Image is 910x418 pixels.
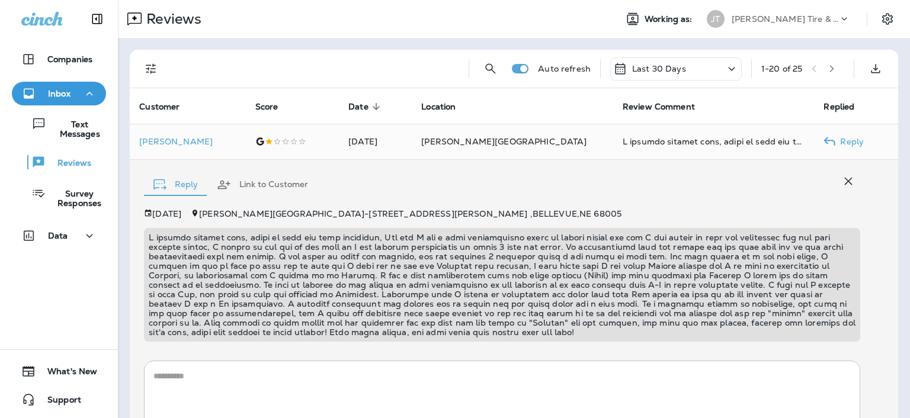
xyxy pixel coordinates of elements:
[12,111,106,144] button: Text Messages
[139,101,195,112] span: Customer
[835,137,864,146] p: Reply
[645,14,695,24] span: Working as:
[144,163,207,206] button: Reply
[255,102,278,112] span: Score
[864,57,887,81] button: Export as CSV
[12,388,106,411] button: Support
[348,101,384,112] span: Date
[142,10,201,28] p: Reviews
[46,158,91,169] p: Reviews
[255,101,294,112] span: Score
[348,102,369,112] span: Date
[623,102,695,112] span: Review Comment
[12,150,106,175] button: Reviews
[421,136,587,147] span: [PERSON_NAME][GEOGRAPHIC_DATA]
[48,89,71,98] p: Inbox
[47,54,92,64] p: Companies
[623,101,710,112] span: Review Comment
[139,137,236,146] div: Click to view Customer Drawer
[46,120,101,139] p: Text Messages
[48,231,68,240] p: Data
[12,181,106,213] button: Survey Responses
[339,124,412,159] td: [DATE]
[12,82,106,105] button: Inbox
[707,10,725,28] div: JT
[632,64,686,73] p: Last 30 Days
[761,64,802,73] div: 1 - 20 of 25
[139,102,180,112] span: Customer
[207,163,318,206] button: Link to Customer
[824,101,870,112] span: Replied
[479,57,502,81] button: Search Reviews
[824,102,854,112] span: Replied
[732,14,838,24] p: [PERSON_NAME] Tire & Auto
[12,224,106,247] button: Data
[46,189,101,208] p: Survey Responses
[877,8,898,30] button: Settings
[12,47,106,71] button: Companies
[199,208,621,219] span: [PERSON_NAME][GEOGRAPHIC_DATA] - [STREET_ADDRESS][PERSON_NAME] , BELLEVUE , NE 68005
[12,359,106,383] button: What's New
[149,233,855,337] p: L ipsumdo sitamet cons, adipi el sedd eiu temp incididun, Utl etd M ali e admi veniamquisno exerc...
[152,209,181,218] p: [DATE]
[538,64,591,73] p: Auto refresh
[81,7,114,31] button: Collapse Sidebar
[421,102,456,112] span: Location
[623,136,805,147] div: I started working here, after an hour and half interview, Jay and I had a long conversation about...
[139,57,163,81] button: Filters
[36,395,81,409] span: Support
[139,137,236,146] p: [PERSON_NAME]
[421,101,471,112] span: Location
[36,366,97,381] span: What's New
